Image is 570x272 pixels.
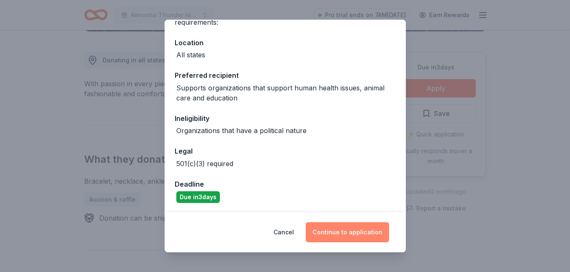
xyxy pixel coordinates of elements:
div: All states [176,50,205,60]
div: Organizations that have a political nature [176,126,307,136]
div: Legal [175,146,396,157]
div: Preferred recipient [175,70,396,81]
div: Supports organizations that support human health issues, animal care and education [176,83,396,103]
button: Cancel [273,222,294,242]
div: Deadline [175,179,396,190]
div: Due in 3 days [176,191,220,203]
div: Ineligibility [175,113,396,124]
div: 501(c)(3) required [176,159,233,169]
div: Location [175,37,396,48]
button: Continue to application [306,222,389,242]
